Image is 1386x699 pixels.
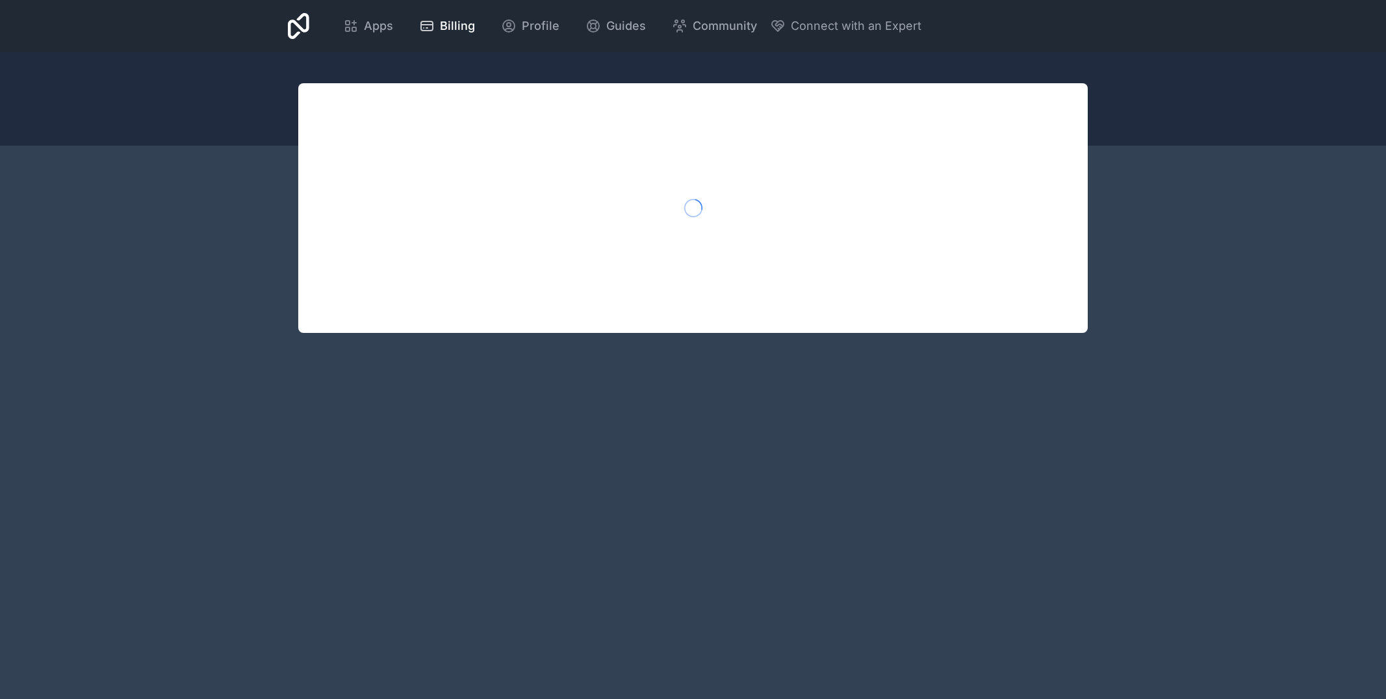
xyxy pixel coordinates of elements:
span: Billing [440,17,475,35]
span: Community [693,17,757,35]
a: Apps [333,12,404,40]
span: Guides [606,17,646,35]
a: Billing [409,12,485,40]
button: Connect with an Expert [770,17,921,35]
a: Guides [575,12,656,40]
a: Profile [491,12,570,40]
span: Apps [364,17,393,35]
span: Connect with an Expert [791,17,921,35]
a: Community [661,12,767,40]
span: Profile [522,17,559,35]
